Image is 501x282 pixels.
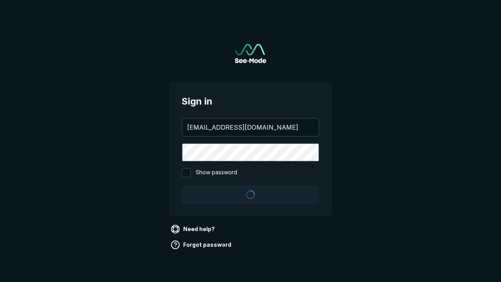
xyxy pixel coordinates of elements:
span: Sign in [182,94,319,108]
a: Need help? [169,223,218,235]
span: Show password [196,168,237,177]
a: Forgot password [169,239,234,251]
input: your@email.com [182,119,319,136]
a: Go to sign in [235,44,266,63]
img: See-Mode Logo [235,44,266,63]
